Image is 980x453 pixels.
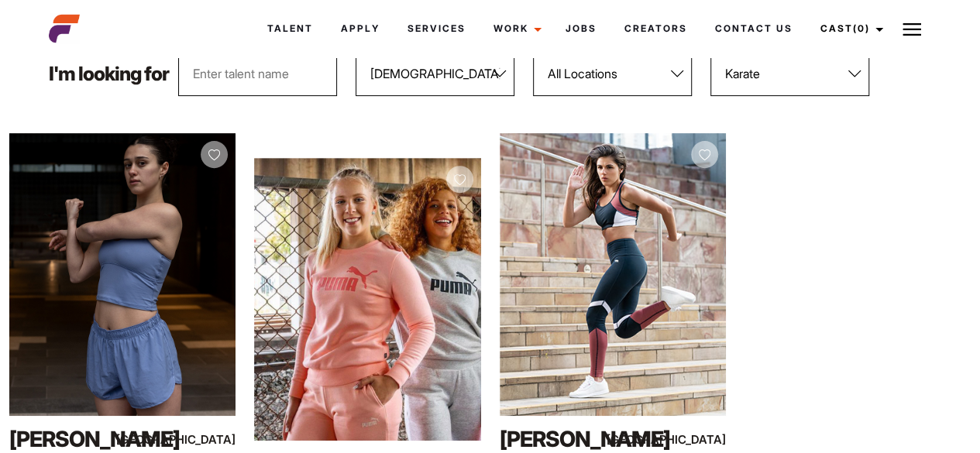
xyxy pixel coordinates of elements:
a: Talent [253,8,327,50]
span: (0) [852,22,869,34]
div: [GEOGRAPHIC_DATA] [658,430,726,449]
a: Contact Us [700,8,806,50]
a: Work [479,8,551,50]
a: Creators [610,8,700,50]
a: Services [393,8,479,50]
img: cropped-aefm-brand-fav-22-square.png [49,13,80,44]
input: Enter talent name [178,51,337,96]
p: I'm looking for [49,64,169,84]
a: Apply [327,8,393,50]
img: Burger icon [903,20,921,39]
a: Cast(0) [806,8,892,50]
a: Jobs [551,8,610,50]
div: [GEOGRAPHIC_DATA] [168,430,236,449]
